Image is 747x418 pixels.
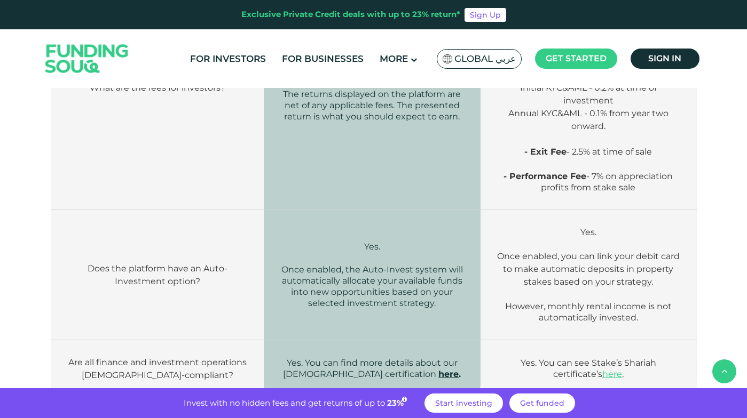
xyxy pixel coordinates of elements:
strong: - Performance Fee [504,171,586,181]
strong: . [438,369,461,379]
span: Does the platform have an Auto-Investment option? [88,263,227,286]
span: Sign in [648,53,681,63]
span: Invest with no hidden fees and get returns of up to [184,398,385,408]
span: 23% [387,398,408,408]
img: Logo [35,32,139,86]
span: Yes. [580,227,596,237]
a: here [602,369,622,379]
span: Once enabled, you can link your debit card to make automatic deposits in property stakes based on... [497,251,680,287]
span: Are all finance and investment operations [DEMOGRAPHIC_DATA]-compliant? [68,357,247,380]
span: Get started [546,53,607,63]
span: Start investing [435,398,492,408]
span: Yes. [364,242,380,252]
span: Global عربي [454,53,516,65]
span: - 7% on appreciation profits from stake sale [504,171,673,192]
div: Exclusive Private Credit deals with up to 23% return* [241,9,460,21]
a: Sign Up [465,8,506,22]
a: here [438,369,459,379]
span: More [380,53,408,64]
span: Yes. You can see Stake’s Shariah certificate’s . [521,358,656,379]
span: Once enabled, the Auto-Invest system will automatically allocate your available funds into new op... [281,264,463,308]
a: Sign in [631,49,699,69]
i: 23% IRR (expected) ~ 15% Net yield (expected) [402,397,407,403]
span: Get funded [520,398,564,408]
a: Get funded [509,393,575,413]
span: Annual KYC&AML - 0.1% from year two onward. [508,108,669,131]
span: Yes. You can find more details about our [DEMOGRAPHIC_DATA] certification [283,358,458,379]
img: SA Flag [443,54,452,63]
a: Start investing [424,393,503,413]
span: However, monthly rental income is not automatically invested. [505,301,672,323]
span: - 2.5% at time of sale [524,147,652,157]
strong: - Exit Fee [524,147,567,157]
a: For Investors [187,50,269,68]
span: The returns displayed on the platform are net of any applicable fees. The presented return is wha... [283,89,461,122]
a: For Businesses [279,50,366,68]
button: back [712,359,736,383]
